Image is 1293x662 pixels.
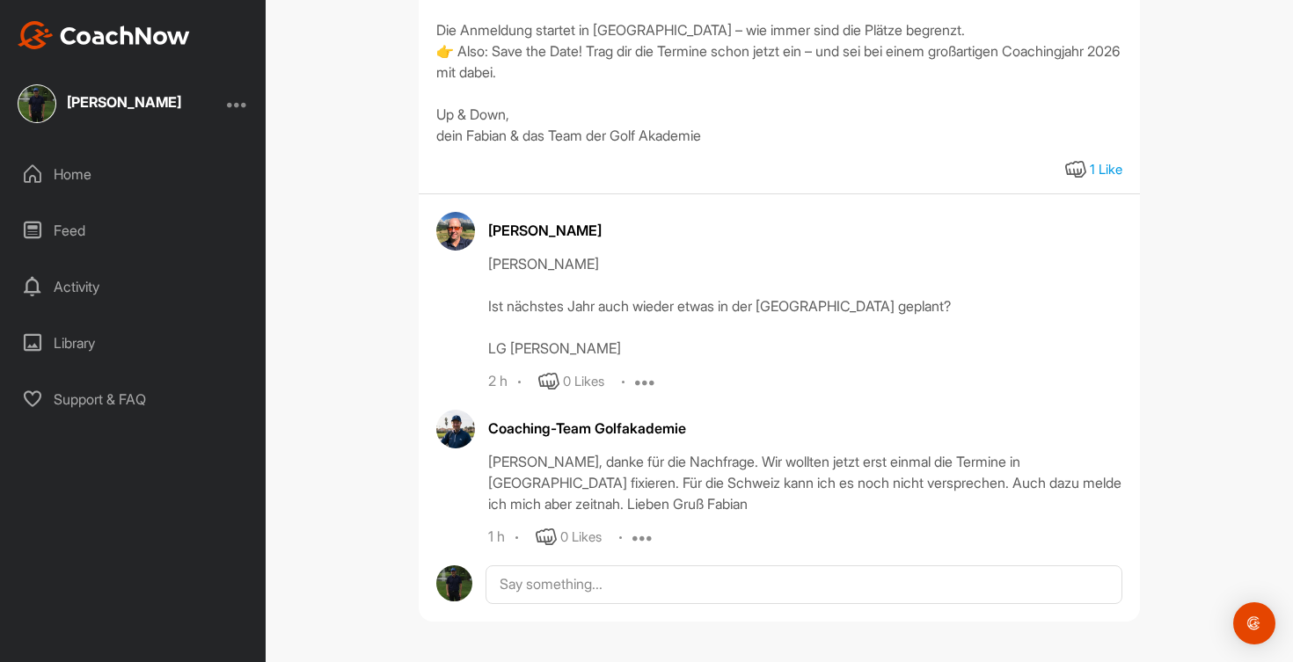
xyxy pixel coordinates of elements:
div: 2 h [488,373,508,390]
div: Library [10,321,258,365]
div: Support & FAQ [10,377,258,421]
div: 1 Like [1090,160,1122,180]
img: avatar [436,565,472,601]
div: Feed [10,208,258,252]
div: [PERSON_NAME], danke für die Nachfrage. Wir wollten jetzt erst einmal die Termine in [GEOGRAPHIC_... [488,451,1122,514]
div: 1 h [488,528,505,546]
div: [PERSON_NAME] [67,95,181,109]
div: Coaching-Team Golfakademie [488,418,1122,439]
div: [PERSON_NAME] Ist nächstes Jahr auch wieder etwas in der [GEOGRAPHIC_DATA] geplant? LG [PERSON_NAME] [488,253,1122,359]
div: [PERSON_NAME] [488,220,1122,241]
div: Activity [10,265,258,309]
img: square_24c2dd7e55f074e3ab0313199031316e.jpg [18,84,56,123]
div: 0 Likes [560,527,602,548]
img: avatar [436,410,475,448]
div: 0 Likes [563,372,604,392]
img: avatar [436,212,475,251]
div: Open Intercom Messenger [1233,602,1275,644]
div: Home [10,152,258,196]
img: CoachNow [18,21,190,49]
